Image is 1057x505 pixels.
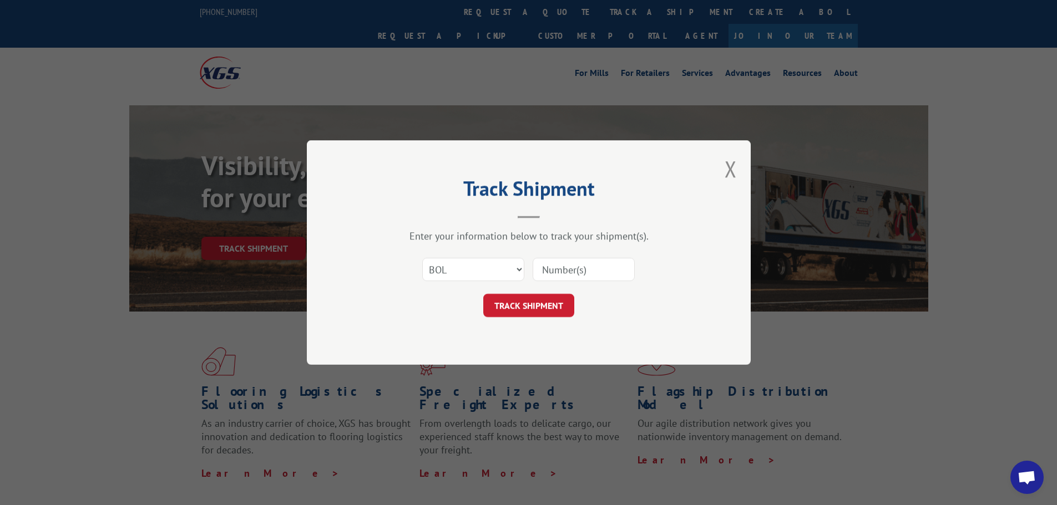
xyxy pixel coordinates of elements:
button: TRACK SHIPMENT [483,294,574,317]
div: Enter your information below to track your shipment(s). [362,229,695,242]
div: Open chat [1010,461,1044,494]
button: Close modal [725,154,737,183]
h2: Track Shipment [362,181,695,202]
input: Number(s) [533,258,635,281]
